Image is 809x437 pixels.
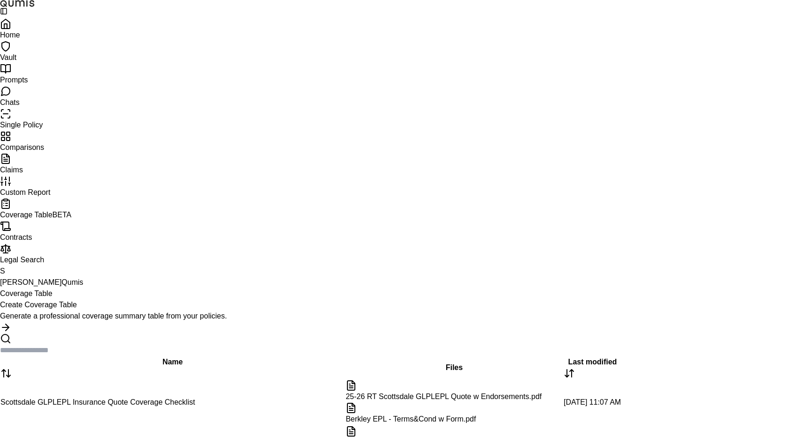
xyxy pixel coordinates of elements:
span: Qumis [62,278,83,286]
td: [DATE] 11:07 AM [563,379,622,425]
div: Last modified [564,356,621,379]
div: Name [0,356,345,379]
span: BETA [52,211,72,219]
span: Scottsdale GLPLEPL Insurance Quote Coverage Checklist [0,398,195,406]
span: 25-26 RT Scottsdale GLPLEPL Quote w Endorsements.pdf [346,393,542,400]
th: Files [345,356,563,379]
span: Berkley EPL - Terms&Cond w Form.pdf [346,415,476,423]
